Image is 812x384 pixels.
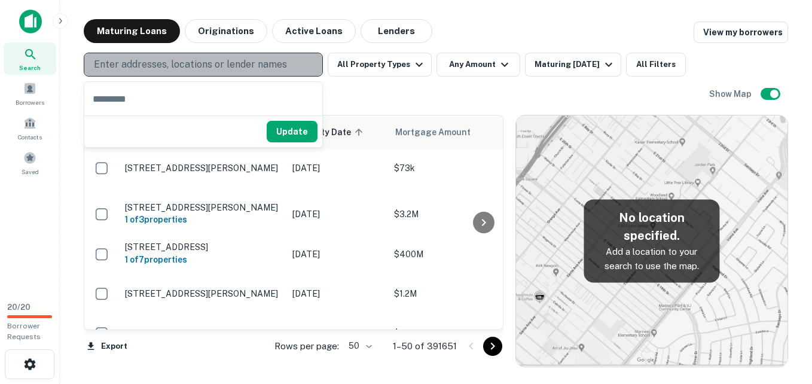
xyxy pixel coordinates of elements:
[292,287,382,300] p: [DATE]
[7,303,30,312] span: 20 / 20
[694,22,788,43] a: View my borrowers
[125,163,280,173] p: [STREET_ADDRESS][PERSON_NAME]
[593,209,710,245] h5: No location specified.
[395,125,486,139] span: Mortgage Amount
[709,87,753,100] h6: Show Map
[4,147,56,179] a: Saved
[525,53,621,77] button: Maturing [DATE]
[294,125,367,139] span: Maturity Date
[394,327,514,340] p: $125k
[267,121,318,142] button: Update
[125,242,280,252] p: [STREET_ADDRESS]
[394,208,514,221] p: $3.2M
[593,245,710,273] p: Add a location to your search to use the map.
[84,53,323,77] button: Enter addresses, locations or lender names
[752,288,812,346] iframe: Chat Widget
[4,42,56,75] a: Search
[626,53,686,77] button: All Filters
[388,115,520,149] th: Mortgage Amount
[125,328,280,339] p: WA
[125,288,280,299] p: [STREET_ADDRESS][PERSON_NAME]
[516,115,787,367] img: map-placeholder.webp
[274,339,339,353] p: Rows per page:
[292,208,382,221] p: [DATE]
[394,248,514,261] p: $400M
[328,53,432,77] button: All Property Types
[125,253,280,266] h6: 1 of 7 properties
[4,77,56,109] a: Borrowers
[483,337,502,356] button: Go to next page
[292,327,382,340] p: [DATE]
[18,132,42,142] span: Contacts
[185,19,267,43] button: Originations
[292,161,382,175] p: [DATE]
[19,10,42,33] img: capitalize-icon.png
[94,57,287,72] p: Enter addresses, locations or lender names
[361,19,432,43] button: Lenders
[7,322,41,341] span: Borrower Requests
[125,213,280,226] h6: 1 of 3 properties
[4,112,56,144] a: Contacts
[19,63,41,72] span: Search
[292,248,382,261] p: [DATE]
[394,161,514,175] p: $73k
[393,339,457,353] p: 1–50 of 391651
[84,19,180,43] button: Maturing Loans
[84,337,130,355] button: Export
[16,97,44,107] span: Borrowers
[394,287,514,300] p: $1.2M
[272,19,356,43] button: Active Loans
[344,337,374,355] div: 50
[125,202,280,213] p: [STREET_ADDRESS][PERSON_NAME]
[436,53,520,77] button: Any Amount
[535,57,616,72] div: Maturing [DATE]
[22,167,39,176] span: Saved
[286,115,388,149] th: Maturity Date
